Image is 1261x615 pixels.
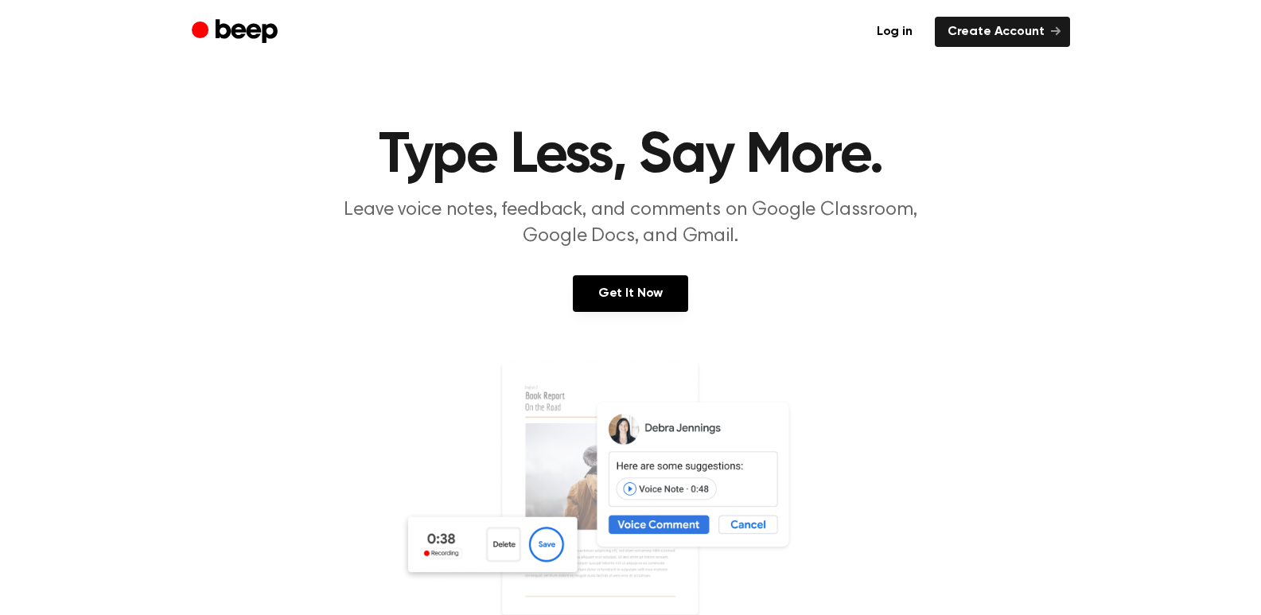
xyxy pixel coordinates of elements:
[935,17,1070,47] a: Create Account
[864,17,925,47] a: Log in
[573,275,688,312] a: Get It Now
[192,17,282,48] a: Beep
[224,127,1038,185] h1: Type Less, Say More.
[325,197,936,250] p: Leave voice notes, feedback, and comments on Google Classroom, Google Docs, and Gmail.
